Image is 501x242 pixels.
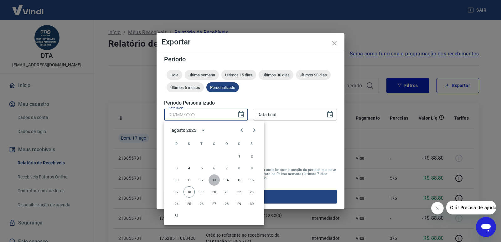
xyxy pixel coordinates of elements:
[209,198,220,209] button: 27
[246,162,257,174] button: 9
[164,56,337,62] h5: Período
[234,151,245,162] button: 1
[324,108,336,121] button: Choose date
[196,137,207,150] span: terça-feira
[164,109,232,120] input: DD/MM/YYYY
[183,137,195,150] span: segunda-feira
[221,162,232,174] button: 7
[234,198,245,209] button: 29
[185,70,219,80] div: Última semana
[246,151,257,162] button: 2
[171,198,182,209] button: 24
[248,124,261,136] button: Next month
[259,70,293,80] div: Últimos 30 dias
[235,108,247,121] button: Choose date
[246,198,257,209] button: 30
[183,198,195,209] button: 25
[209,174,220,186] button: 13
[167,70,182,80] div: Hoje
[185,73,219,77] span: Última semana
[234,186,245,198] button: 22
[221,73,256,77] span: Últimos 15 dias
[167,82,204,92] div: Últimos 6 meses
[206,82,239,92] div: Personalizado
[171,162,182,174] button: 3
[246,186,257,198] button: 23
[196,162,207,174] button: 5
[209,137,220,150] span: quarta-feira
[221,70,256,80] div: Últimos 15 dias
[196,198,207,209] button: 26
[246,174,257,186] button: 16
[221,137,232,150] span: quinta-feira
[446,201,496,214] iframe: Mensagem da empresa
[196,174,207,186] button: 12
[171,137,182,150] span: domingo
[246,137,257,150] span: sábado
[172,127,196,134] div: agosto 2025
[183,186,195,198] button: 18
[296,70,331,80] div: Últimos 90 dias
[168,106,184,111] label: Data inicial
[183,162,195,174] button: 4
[235,124,248,136] button: Previous month
[221,186,232,198] button: 21
[234,174,245,186] button: 15
[167,73,182,77] span: Hoje
[296,73,331,77] span: Últimos 90 dias
[476,217,496,237] iframe: Botão para abrir a janela de mensagens
[206,85,239,90] span: Personalizado
[253,109,321,120] input: DD/MM/YYYY
[431,202,444,214] iframe: Fechar mensagem
[183,174,195,186] button: 11
[167,85,204,90] span: Últimos 6 meses
[259,73,293,77] span: Últimos 30 dias
[196,186,207,198] button: 19
[171,174,182,186] button: 10
[209,162,220,174] button: 6
[234,137,245,150] span: sexta-feira
[171,186,182,198] button: 17
[171,210,182,221] button: 31
[164,100,337,106] h5: Período Personalizado
[209,186,220,198] button: 20
[327,36,342,51] button: close
[4,4,53,9] span: Olá! Precisa de ajuda?
[234,162,245,174] button: 8
[162,38,339,46] h4: Exportar
[221,174,232,186] button: 14
[198,125,209,136] button: calendar view is open, switch to year view
[221,198,232,209] button: 28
